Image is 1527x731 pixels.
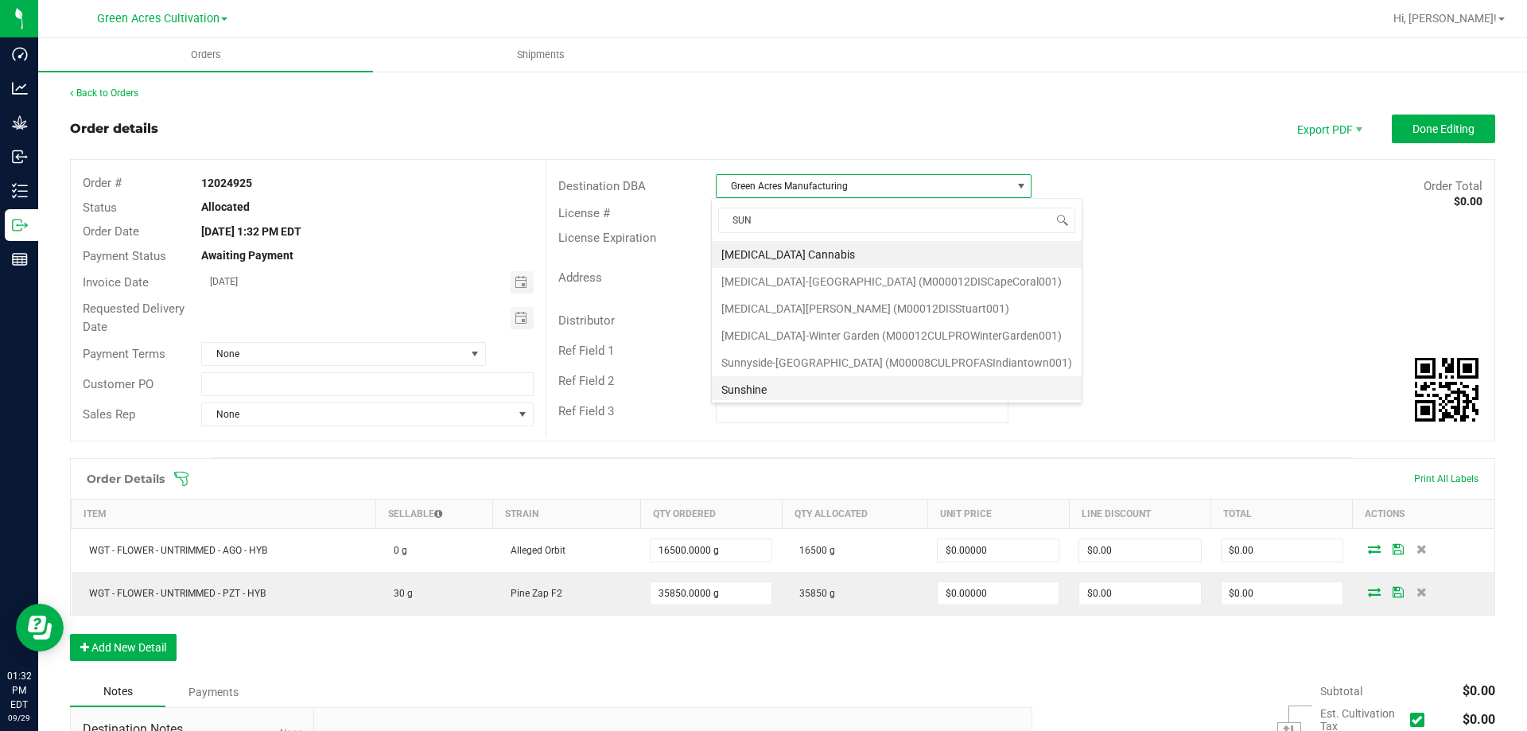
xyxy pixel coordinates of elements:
input: 0 [1222,582,1342,605]
span: 16500 g [791,545,835,556]
span: Status [83,200,117,215]
span: Subtotal [1320,685,1362,698]
a: Shipments [373,38,708,72]
th: Strain [493,500,641,529]
input: 0 [938,582,1059,605]
span: Done Editing [1412,122,1475,135]
inline-svg: Reports [12,251,28,267]
iframe: Resource center [16,604,64,651]
strong: 12024925 [201,177,252,189]
span: Calculate cultivation tax [1410,710,1432,731]
div: Order details [70,119,158,138]
span: 30 g [386,588,413,599]
strong: Allocated [201,200,250,213]
inline-svg: Inventory [12,183,28,199]
span: Ref Field 2 [558,374,614,388]
span: Hi, [PERSON_NAME]! [1393,12,1497,25]
li: Sunnyside-[GEOGRAPHIC_DATA] (M00008CULPROFASIndiantown001) [712,349,1082,376]
th: Sellable [376,500,493,529]
input: 0 [651,582,771,605]
h1: Order Details [87,472,165,485]
button: Add New Detail [70,634,177,661]
span: Distributor [558,313,615,328]
span: None [202,343,465,365]
qrcode: 12024925 [1415,358,1478,422]
button: Done Editing [1392,115,1495,143]
span: Destination DBA [558,179,646,193]
span: Green Acres Cultivation [97,12,220,25]
li: [MEDICAL_DATA]-[GEOGRAPHIC_DATA] (M000012DISCapeCoral001) [712,268,1082,295]
inline-svg: Dashboard [12,46,28,62]
span: Alleged Orbit [503,545,565,556]
span: Order Date [83,224,139,239]
span: Order Total [1424,179,1482,193]
span: Pine Zap F2 [503,588,562,599]
th: Total [1211,500,1353,529]
strong: $0.00 [1454,195,1482,208]
li: Export PDF [1280,115,1376,143]
th: Qty Allocated [782,500,927,529]
span: License # [558,206,610,220]
span: 35850 g [791,588,835,599]
th: Qty Ordered [640,500,782,529]
span: Invoice Date [83,275,149,290]
li: [MEDICAL_DATA] Cannabis [712,241,1082,268]
th: Item [72,500,376,529]
strong: Awaiting Payment [201,249,293,262]
span: Toggle calendar [511,307,534,329]
span: Save Order Detail [1386,544,1410,554]
span: Requested Delivery Date [83,301,185,334]
input: 0 [651,539,771,562]
span: Ref Field 3 [558,404,614,418]
li: [MEDICAL_DATA]-Winter Garden (M00012CULPROWinterGarden001) [712,322,1082,349]
input: 0 [938,539,1059,562]
inline-svg: Analytics [12,80,28,96]
th: Unit Price [927,500,1069,529]
span: 0 g [386,545,407,556]
span: Delete Order Detail [1410,587,1434,597]
input: 0 [1079,582,1200,605]
inline-svg: Grow [12,115,28,130]
span: Shipments [495,48,586,62]
span: Delete Order Detail [1410,544,1434,554]
span: Orders [169,48,243,62]
span: Green Acres Manufacturing [717,175,1011,197]
span: WGT - FLOWER - UNTRIMMED - AGO - HYB [81,545,267,556]
span: License Expiration [558,231,656,245]
div: Payments [165,678,261,706]
span: $0.00 [1463,712,1495,727]
img: Scan me! [1415,358,1478,422]
span: Payment Status [83,249,166,263]
inline-svg: Inbound [12,149,28,165]
th: Actions [1353,500,1494,529]
span: Toggle calendar [511,271,534,294]
span: Payment Terms [83,347,165,361]
th: Line Discount [1069,500,1210,529]
inline-svg: Outbound [12,217,28,233]
p: 09/29 [7,712,31,724]
span: Address [558,270,602,285]
span: Customer PO [83,377,153,391]
span: Save Order Detail [1386,587,1410,597]
span: Order # [83,176,122,190]
span: Sales Rep [83,407,135,422]
li: Sunshine [712,376,1082,403]
p: 01:32 PM EDT [7,669,31,712]
strong: [DATE] 1:32 PM EDT [201,225,301,238]
span: Ref Field 1 [558,344,614,358]
a: Orders [38,38,373,72]
div: Notes [70,677,165,707]
span: $0.00 [1463,683,1495,698]
a: Back to Orders [70,87,138,99]
span: None [202,403,512,426]
span: WGT - FLOWER - UNTRIMMED - PZT - HYB [81,588,266,599]
input: 0 [1222,539,1342,562]
input: 0 [1079,539,1200,562]
li: [MEDICAL_DATA][PERSON_NAME] (M00012DISStuart001) [712,295,1082,322]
